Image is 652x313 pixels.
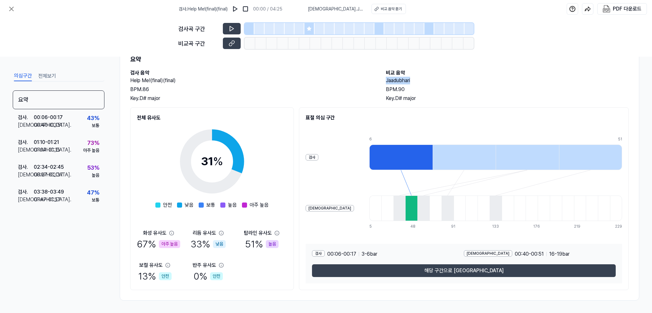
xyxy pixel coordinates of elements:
div: 13 % [138,269,172,283]
div: 51 [618,136,622,142]
div: 높음 [92,172,99,179]
div: BPM. 86 [130,86,373,93]
img: stop [242,6,249,12]
div: 229 [615,224,622,229]
div: 검사 . [18,188,34,196]
div: 00:00 / 04:25 [253,6,282,12]
div: 91 [451,224,463,229]
div: 안전 [159,272,172,280]
div: 48 [410,224,422,229]
div: 0 % [194,269,223,283]
div: 03:38 - 03:49 [34,188,64,196]
h2: 비교 음악 [386,69,629,77]
div: 47 % [87,188,99,197]
div: 00:06 - 00:17 [34,114,63,121]
div: 보통 [92,122,99,129]
div: 반주 유사도 [193,261,216,269]
div: 00:27 - 00:37 [34,171,63,179]
img: play [232,6,238,12]
span: 3 - 6 bar [362,250,377,258]
div: 비교곡 구간 [178,39,219,48]
div: 비교 음악 듣기 [381,6,402,12]
span: 00:40 - 00:51 [515,250,544,258]
h2: Jaadubhari [386,77,629,84]
div: 02:34 - 02:45 [34,163,64,171]
div: 01:04 - 01:15 [34,146,60,154]
div: 219 [574,224,586,229]
div: [DEMOGRAPHIC_DATA] . [18,171,34,179]
img: PDF Download [603,5,610,13]
h2: 검사 음악 [130,69,373,77]
button: 전체보기 [38,71,56,81]
div: 73 % [87,139,99,147]
span: [DEMOGRAPHIC_DATA] . Jaadubhari [308,6,364,12]
span: 낮음 [185,201,194,209]
div: [DEMOGRAPHIC_DATA] [306,205,354,211]
div: 요약 [13,90,104,109]
span: 00:06 - 00:17 [327,250,356,258]
div: 176 [533,224,545,229]
img: share [585,6,591,12]
h2: 전체 유사도 [137,114,287,122]
div: PDF 다운로드 [613,5,641,13]
div: 51 % [245,237,279,251]
h2: 표절 의심 구간 [306,114,622,122]
span: 보통 [206,201,215,209]
div: 탑라인 유사도 [244,229,272,237]
button: 의심구간 [14,71,32,81]
div: 검사곡 구간 [178,25,219,33]
div: 높음 [266,240,279,248]
div: 00:40 - 00:51 [34,121,62,129]
div: 53 % [87,163,99,172]
div: 33 % [191,237,226,251]
div: [DEMOGRAPHIC_DATA] . [18,146,34,154]
img: help [569,6,576,12]
div: 안전 [210,272,223,280]
div: 보통 [92,197,99,203]
span: 검사 . Help Me!(final)(final) [179,6,228,12]
div: 01:47 - 01:57 [34,196,60,203]
h1: 요약 [130,54,629,64]
div: 01:10 - 01:21 [34,139,59,146]
div: 검사 [306,154,318,160]
div: 검사 [312,250,325,257]
h2: Help Me!(final)(final) [130,77,373,84]
div: 화성 유사도 [143,229,167,237]
div: 리듬 유사도 [193,229,216,237]
div: [DEMOGRAPHIC_DATA] [464,250,512,257]
span: % [213,154,223,168]
div: 아주 높음 [159,240,180,248]
div: 31 [201,153,223,170]
div: 보컬 유사도 [139,261,163,269]
div: 낮음 [213,240,226,248]
div: Key. D# major [130,95,373,102]
div: BPM. 90 [386,86,629,93]
button: 비교 음악 듣기 [372,4,406,14]
div: [DEMOGRAPHIC_DATA] . [18,121,34,129]
span: 높음 [228,201,237,209]
div: 검사 . [18,139,34,146]
div: 검사 . [18,163,34,171]
div: 5 [369,224,381,229]
div: [DEMOGRAPHIC_DATA] . [18,196,34,203]
span: 아주 높음 [250,201,269,209]
button: 해당 구간으로 [GEOGRAPHIC_DATA] [312,264,616,277]
div: 아주 높음 [83,147,99,154]
span: 안전 [163,201,172,209]
div: 6 [369,136,433,142]
button: PDF 다운로드 [601,4,643,14]
div: Key. D# major [386,95,629,102]
span: 16 - 19 bar [549,250,570,258]
div: 43 % [87,114,99,122]
div: 67 % [137,237,180,251]
div: 133 [492,224,504,229]
div: 검사 . [18,114,34,121]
